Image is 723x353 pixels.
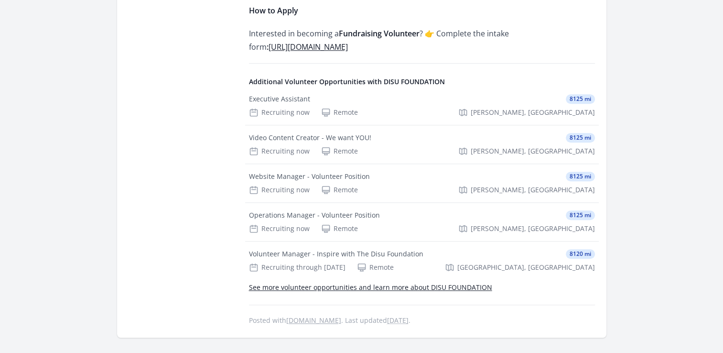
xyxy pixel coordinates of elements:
a: See more volunteer opportunities and learn more about DISU FOUNDATION [249,283,492,292]
span: 8125 mi [566,210,595,220]
div: Volunteer Manager - Inspire with The Disu Foundation [249,249,423,259]
a: [URL][DOMAIN_NAME] [269,42,348,52]
span: [PERSON_NAME], [GEOGRAPHIC_DATA] [471,224,595,233]
div: Remote [321,146,358,156]
h4: Additional Volunteer Opportunities with DISU FOUNDATION [249,77,595,87]
div: Remote [321,224,358,233]
div: Recruiting now [249,185,310,195]
a: Volunteer Manager - Inspire with The Disu Foundation 8120 mi Recruiting through [DATE] Remote [GE... [245,242,599,280]
span: [GEOGRAPHIC_DATA], [GEOGRAPHIC_DATA] [457,263,595,272]
span: 8125 mi [566,94,595,104]
div: Recruiting now [249,224,310,233]
div: Recruiting now [249,146,310,156]
div: Recruiting through [DATE] [249,263,345,272]
strong: Fundraising Volunteer [339,28,420,39]
a: Video Content Creator - We want YOU! 8125 mi Recruiting now Remote [PERSON_NAME], [GEOGRAPHIC_DATA] [245,125,599,164]
span: [PERSON_NAME], [GEOGRAPHIC_DATA] [471,185,595,195]
a: [DOMAIN_NAME] [286,316,341,325]
div: Remote [321,108,358,117]
p: Posted with . Last updated . [249,317,595,324]
div: Executive Assistant [249,94,310,104]
span: 8120 mi [566,249,595,259]
div: Operations Manager - Volunteer Position [249,210,380,220]
p: Interested in becoming a ? 👉 Complete the intake form [249,27,529,54]
div: Remote [321,185,358,195]
abbr: Fri, Oct 3, 2025 1:43 PM [387,316,409,325]
div: Recruiting now [249,108,310,117]
span: 8125 mi [566,133,595,143]
a: Website Manager - Volunteer Position 8125 mi Recruiting now Remote [PERSON_NAME], [GEOGRAPHIC_DATA] [245,164,599,202]
strong: : [267,42,269,52]
strong: How to Apply [249,5,298,16]
div: Remote [357,263,394,272]
a: Executive Assistant 8125 mi Recruiting now Remote [PERSON_NAME], [GEOGRAPHIC_DATA] [245,87,599,125]
span: 8125 mi [566,172,595,181]
a: Operations Manager - Volunteer Position 8125 mi Recruiting now Remote [PERSON_NAME], [GEOGRAPHIC_... [245,203,599,241]
div: Website Manager - Volunteer Position [249,172,370,181]
span: [PERSON_NAME], [GEOGRAPHIC_DATA] [471,108,595,117]
div: Video Content Creator - We want YOU! [249,133,371,143]
span: [PERSON_NAME], [GEOGRAPHIC_DATA] [471,146,595,156]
